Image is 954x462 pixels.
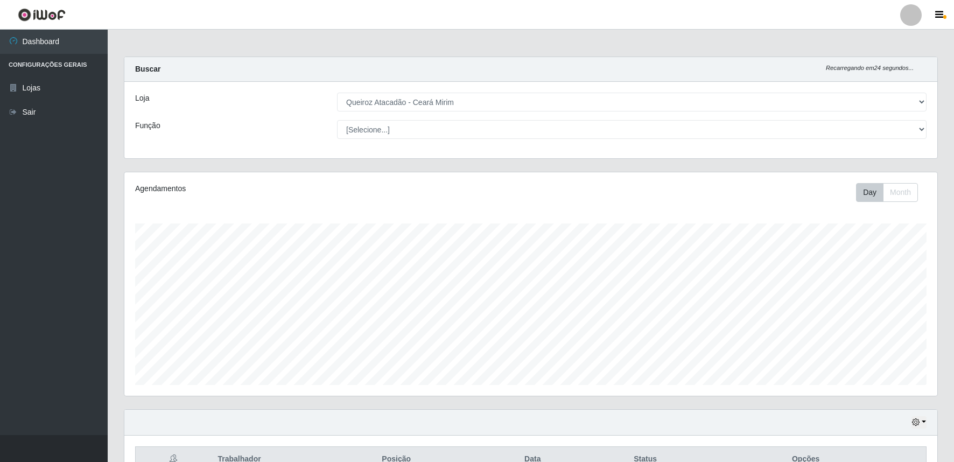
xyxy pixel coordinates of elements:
div: Toolbar with button groups [856,183,927,202]
label: Loja [135,93,149,104]
label: Função [135,120,160,131]
img: CoreUI Logo [18,8,66,22]
button: Month [883,183,918,202]
i: Recarregando em 24 segundos... [826,65,914,71]
strong: Buscar [135,65,160,73]
div: Agendamentos [135,183,455,194]
button: Day [856,183,883,202]
div: First group [856,183,918,202]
